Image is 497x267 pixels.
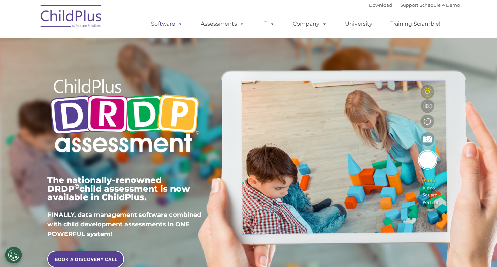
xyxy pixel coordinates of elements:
[338,17,379,31] a: University
[286,17,334,31] a: Company
[37,0,105,34] img: ChildPlus by Procare Solutions
[47,211,201,238] span: FINALLY, data management software combined with child development assessments in ONE POWERFUL sys...
[400,2,418,8] a: Support
[47,175,190,202] span: The nationally-renowned DRDP child assessment is now available in ChildPlus.
[47,70,202,164] img: Copyright - DRDP Logo Light
[74,182,79,190] sup: ©
[383,17,449,31] a: Training Scramble!!
[5,247,22,264] button: Cookies Settings
[369,2,392,8] a: Download
[369,2,460,8] font: |
[420,2,460,8] a: Schedule A Demo
[144,17,190,31] a: Software
[194,17,251,31] a: Assessments
[256,17,282,31] a: IT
